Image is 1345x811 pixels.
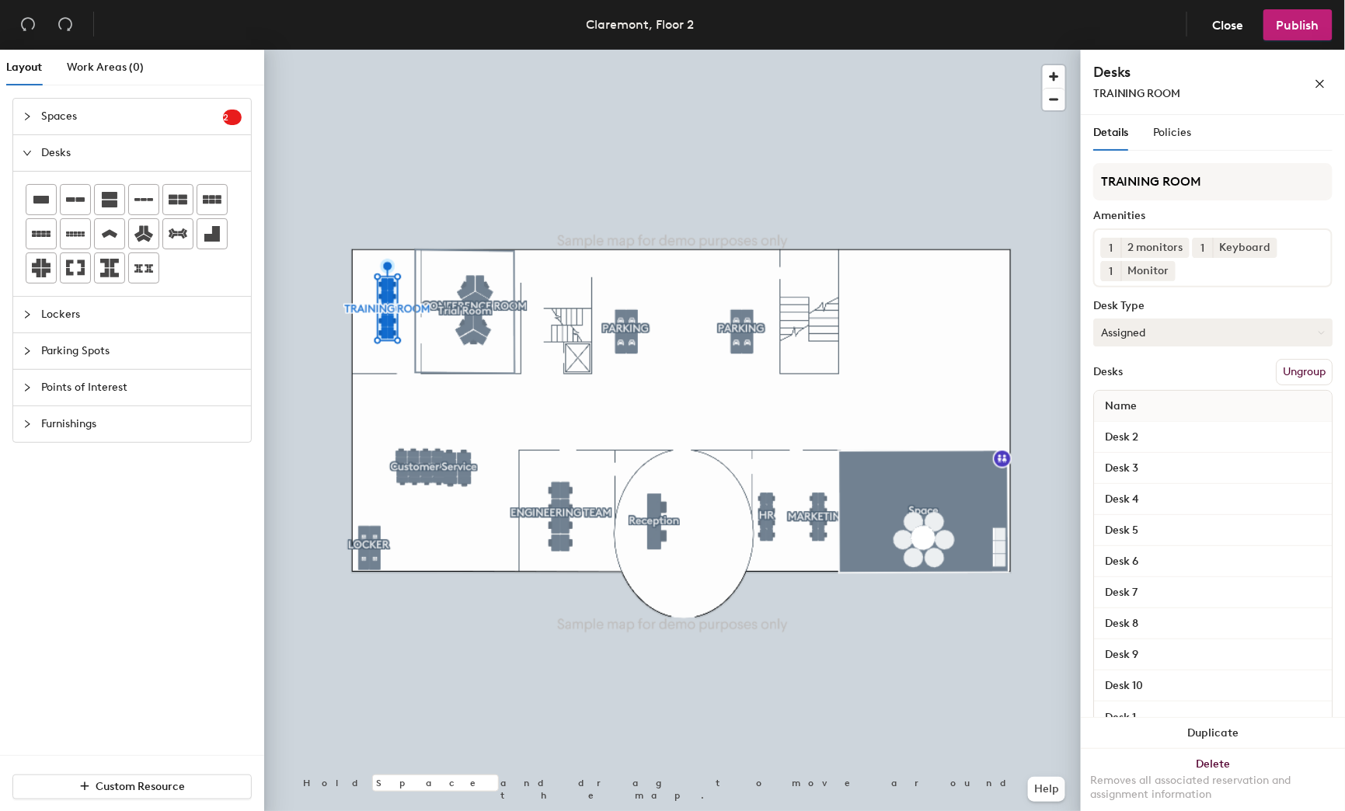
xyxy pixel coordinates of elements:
[1193,238,1213,258] button: 1
[23,346,32,356] span: collapsed
[1081,718,1345,749] button: Duplicate
[12,774,252,799] button: Custom Resource
[1213,18,1244,33] span: Close
[1097,644,1329,666] input: Unnamed desk
[1263,9,1333,40] button: Publish
[1097,675,1329,697] input: Unnamed desk
[1097,613,1329,635] input: Unnamed desk
[41,406,242,442] span: Furnishings
[41,370,242,405] span: Points of Interest
[41,297,242,332] span: Lockers
[1097,706,1329,728] input: Unnamed desk
[223,110,242,125] sup: 2
[1093,300,1333,312] div: Desk Type
[1101,238,1121,258] button: 1
[1097,489,1329,510] input: Unnamed desk
[1097,458,1329,479] input: Unnamed desk
[1315,78,1326,89] span: close
[96,780,186,793] span: Custom Resource
[1097,426,1329,448] input: Unnamed desk
[23,383,32,392] span: collapsed
[67,61,144,74] span: Work Areas (0)
[41,333,242,369] span: Parking Spots
[1276,359,1333,385] button: Ungroup
[1097,520,1329,541] input: Unnamed desk
[1277,18,1319,33] span: Publish
[1154,126,1192,139] span: Policies
[1093,210,1333,222] div: Amenities
[1097,582,1329,604] input: Unnamed desk
[23,148,32,158] span: expanded
[23,310,32,319] span: collapsed
[1121,238,1190,258] div: 2 monitors
[41,99,223,134] span: Spaces
[41,135,242,171] span: Desks
[1028,777,1065,802] button: Help
[1101,261,1121,281] button: 1
[12,9,44,40] button: Undo (⌘ + Z)
[1201,240,1205,256] span: 1
[223,112,242,123] span: 2
[23,112,32,121] span: collapsed
[1121,261,1176,281] div: Monitor
[6,61,42,74] span: Layout
[1110,263,1113,280] span: 1
[1093,366,1123,378] div: Desks
[1213,238,1277,258] div: Keyboard
[1093,87,1181,100] span: TRAINING ROOM
[587,15,695,34] div: Claremont, Floor 2
[1097,392,1145,420] span: Name
[1097,551,1329,573] input: Unnamed desk
[50,9,81,40] button: Redo (⌘ + ⇧ + Z)
[1093,62,1264,82] h4: Desks
[1090,774,1336,802] div: Removes all associated reservation and assignment information
[1093,318,1333,346] button: Assigned
[23,419,32,429] span: collapsed
[20,16,36,32] span: undo
[1093,126,1129,139] span: Details
[1200,9,1257,40] button: Close
[1110,240,1113,256] span: 1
